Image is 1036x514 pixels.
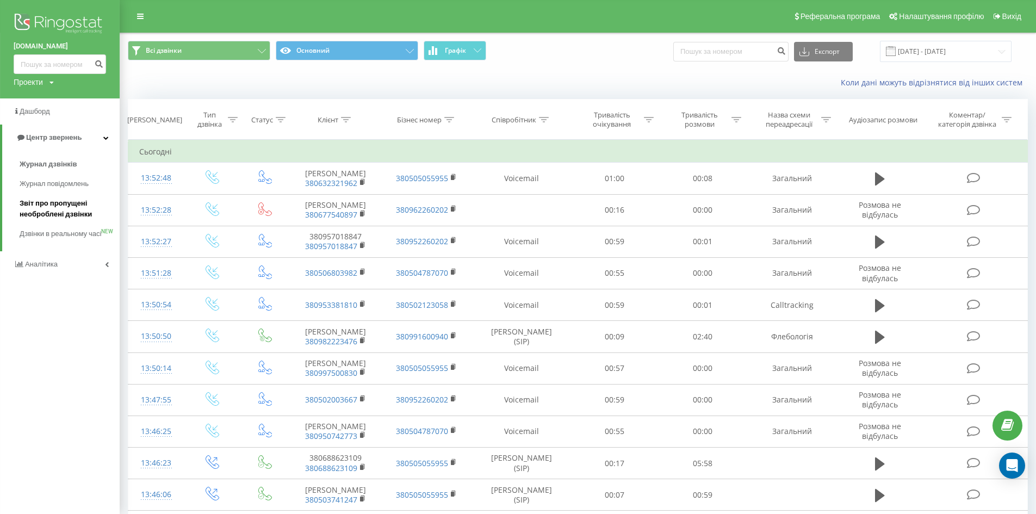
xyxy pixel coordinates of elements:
td: [PERSON_NAME] (SIP) [472,321,570,352]
td: Загальний [746,257,838,289]
span: Дзвінки в реальному часі [20,228,101,239]
span: Журнал повідомлень [20,178,89,189]
td: Voicemail [472,416,570,447]
td: 00:59 [570,289,658,321]
div: [PERSON_NAME] [127,115,182,125]
span: Розмова не відбулась [859,389,901,410]
td: 00:57 [570,352,658,384]
a: 380505055955 [396,458,448,468]
a: Коли дані можуть відрізнятися вiд інших систем [841,77,1028,88]
a: Журнал дзвінків [20,154,120,174]
td: [PERSON_NAME] [290,479,381,511]
td: 00:09 [570,321,658,352]
a: 380632321962 [305,178,357,188]
a: 380688623109 [305,463,357,473]
td: 02:40 [659,321,746,352]
td: 00:01 [659,289,746,321]
div: 13:51:28 [139,263,173,284]
a: 380950742773 [305,431,357,441]
div: 13:50:54 [139,294,173,315]
td: 00:01 [659,226,746,257]
div: 13:46:23 [139,453,173,474]
a: Дзвінки в реальному часіNEW [20,224,120,244]
a: 380505055955 [396,490,448,500]
td: Voicemail [472,289,570,321]
td: [PERSON_NAME] [290,163,381,194]
td: Загальний [746,163,838,194]
div: 13:52:28 [139,200,173,221]
td: Calltracking [746,289,838,321]
td: 00:59 [659,479,746,511]
td: Voicemail [472,352,570,384]
td: [PERSON_NAME] (SIP) [472,479,570,511]
a: 380677540897 [305,209,357,220]
td: [PERSON_NAME] [290,194,381,226]
td: 380957018847 [290,226,381,257]
div: 13:46:25 [139,421,173,442]
span: Журнал дзвінків [20,159,77,170]
span: Звіт про пропущені необроблені дзвінки [20,198,114,220]
div: Коментар/категорія дзвінка [935,110,999,129]
input: Пошук за номером [14,54,106,74]
td: 00:00 [659,352,746,384]
td: Загальний [746,416,838,447]
td: [PERSON_NAME] [290,352,381,384]
td: 00:55 [570,416,658,447]
td: [PERSON_NAME] (SIP) [472,448,570,479]
div: Тип дзвінка [194,110,225,129]
img: Ringostat logo [14,11,106,38]
td: Voicemail [472,163,570,194]
div: 13:52:48 [139,168,173,189]
span: Всі дзвінки [146,46,182,55]
div: Назва схеми переадресації [760,110,818,129]
span: Реферальна програма [801,12,880,21]
a: 380953381810 [305,300,357,310]
span: Розмова не відбулась [859,200,901,220]
div: Бізнес номер [397,115,442,125]
span: Графік [445,47,466,54]
div: Проекти [14,77,43,88]
span: Налаштування профілю [899,12,984,21]
div: Тривалість розмови [671,110,729,129]
a: 380952260202 [396,236,448,246]
td: Флебологія [746,321,838,352]
div: 13:50:50 [139,326,173,347]
a: Журнал повідомлень [20,174,120,194]
a: 380952260202 [396,394,448,405]
td: Сьогодні [128,141,1028,163]
td: 05:58 [659,448,746,479]
td: 00:00 [659,384,746,416]
td: Загальний [746,194,838,226]
button: Основний [276,41,418,60]
span: Аналiтика [25,260,58,268]
td: Загальний [746,384,838,416]
div: Open Intercom Messenger [999,453,1025,479]
td: 00:55 [570,257,658,289]
td: 00:08 [659,163,746,194]
td: 00:00 [659,257,746,289]
td: 00:07 [570,479,658,511]
div: 13:50:14 [139,358,173,379]
a: Звіт про пропущені необроблені дзвінки [20,194,120,224]
div: Співробітник [492,115,536,125]
button: Експорт [794,42,853,61]
td: Загальний [746,226,838,257]
input: Пошук за номером [673,42,789,61]
div: Статус [251,115,273,125]
button: Всі дзвінки [128,41,270,60]
div: Аудіозапис розмови [849,115,917,125]
td: 00:00 [659,416,746,447]
td: 00:59 [570,226,658,257]
span: Дашборд [20,107,50,115]
span: Вихід [1002,12,1021,21]
div: Клієнт [318,115,338,125]
div: 13:46:06 [139,484,173,505]
a: 380503741247 [305,494,357,505]
td: 00:16 [570,194,658,226]
td: [PERSON_NAME] [290,416,381,447]
td: Voicemail [472,384,570,416]
div: 13:52:27 [139,231,173,252]
td: 00:59 [570,384,658,416]
span: Розмова не відбулась [859,421,901,441]
a: 380962260202 [396,205,448,215]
